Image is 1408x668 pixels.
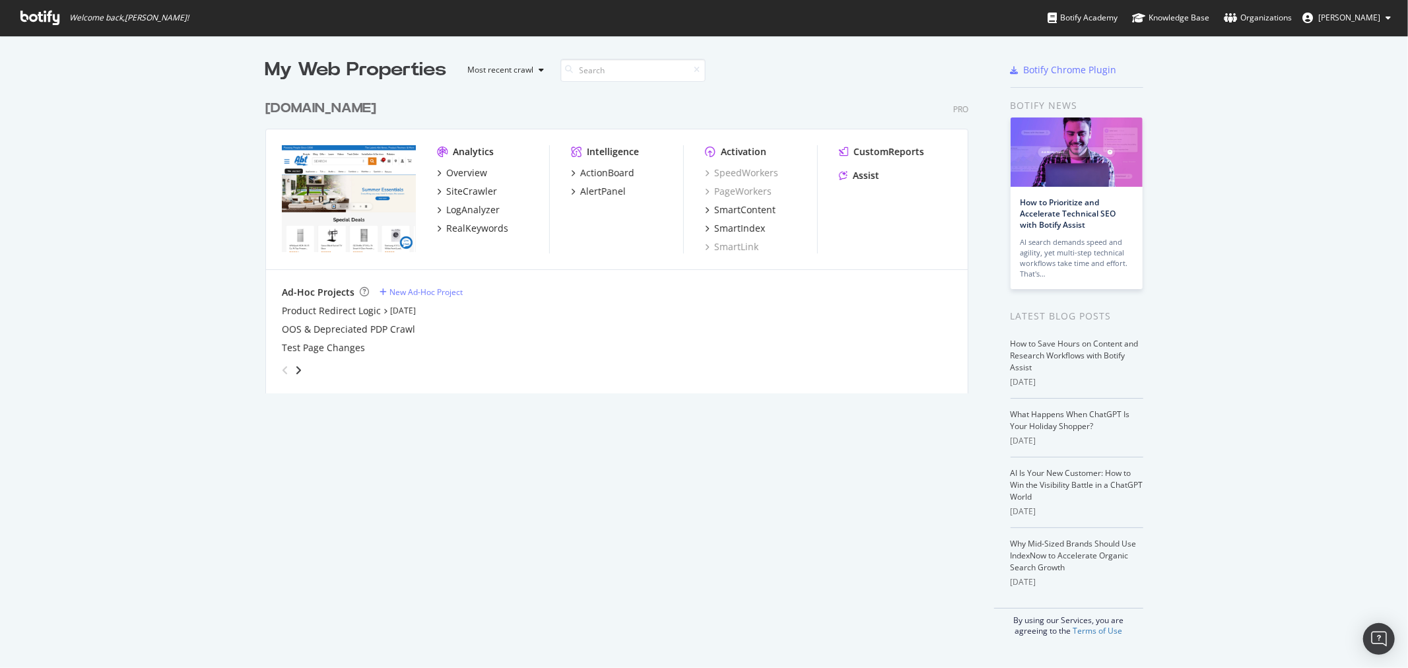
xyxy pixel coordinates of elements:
div: [DATE] [1011,376,1143,388]
div: [DATE] [1011,506,1143,518]
div: ActionBoard [580,166,634,180]
div: Open Intercom Messenger [1363,623,1395,655]
a: Terms of Use [1073,625,1122,636]
div: CustomReports [854,145,924,158]
a: Why Mid-Sized Brands Should Use IndexNow to Accelerate Organic Search Growth [1011,538,1137,573]
span: Michalla Mannino [1318,12,1380,23]
div: My Web Properties [265,57,447,83]
input: Search [560,59,706,82]
div: SiteCrawler [446,185,497,198]
a: RealKeywords [437,222,508,235]
a: Overview [437,166,487,180]
div: New Ad-Hoc Project [389,286,463,298]
a: How to Prioritize and Accelerate Technical SEO with Botify Assist [1021,197,1116,230]
div: Botify Chrome Plugin [1024,63,1117,77]
a: Botify Chrome Plugin [1011,63,1117,77]
a: SpeedWorkers [705,166,778,180]
a: What Happens When ChatGPT Is Your Holiday Shopper? [1011,409,1130,432]
a: SmartContent [705,203,776,217]
a: PageWorkers [705,185,772,198]
div: [DATE] [1011,576,1143,588]
a: CustomReports [839,145,924,158]
img: abt.com [282,145,416,252]
div: SmartIndex [714,222,765,235]
a: AlertPanel [571,185,626,198]
a: SmartIndex [705,222,765,235]
a: New Ad-Hoc Project [380,286,463,298]
div: Assist [853,169,879,182]
div: Most recent crawl [468,66,534,74]
button: Most recent crawl [457,59,550,81]
a: SiteCrawler [437,185,497,198]
a: Product Redirect Logic [282,304,381,317]
div: Botify Academy [1048,11,1118,24]
button: [PERSON_NAME] [1292,7,1401,28]
div: Organizations [1224,11,1292,24]
a: Test Page Changes [282,341,365,354]
span: Welcome back, [PERSON_NAME] ! [69,13,189,23]
a: ActionBoard [571,166,634,180]
div: LogAnalyzer [446,203,500,217]
div: Knowledge Base [1132,11,1209,24]
div: Botify news [1011,98,1143,113]
div: AI search demands speed and agility, yet multi-step technical workflows take time and effort. Tha... [1021,237,1133,279]
div: By using our Services, you are agreeing to the [994,608,1143,636]
div: grid [265,83,979,393]
div: angle-right [294,364,303,377]
div: angle-left [277,360,294,381]
div: Analytics [453,145,494,158]
a: [DOMAIN_NAME] [265,99,382,118]
a: LogAnalyzer [437,203,500,217]
div: Ad-Hoc Projects [282,286,354,299]
div: Activation [721,145,766,158]
a: How to Save Hours on Content and Research Workflows with Botify Assist [1011,338,1139,373]
img: How to Prioritize and Accelerate Technical SEO with Botify Assist [1011,117,1143,187]
div: Overview [446,166,487,180]
div: Latest Blog Posts [1011,309,1143,323]
div: Pro [953,104,968,115]
a: OOS & Depreciated PDP Crawl [282,323,415,336]
div: [DATE] [1011,435,1143,447]
a: [DATE] [390,305,416,316]
a: SmartLink [705,240,758,253]
a: AI Is Your New Customer: How to Win the Visibility Battle in a ChatGPT World [1011,467,1143,502]
div: Intelligence [587,145,639,158]
div: [DOMAIN_NAME] [265,99,376,118]
div: RealKeywords [446,222,508,235]
a: Assist [839,169,879,182]
div: SmartContent [714,203,776,217]
div: AlertPanel [580,185,626,198]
